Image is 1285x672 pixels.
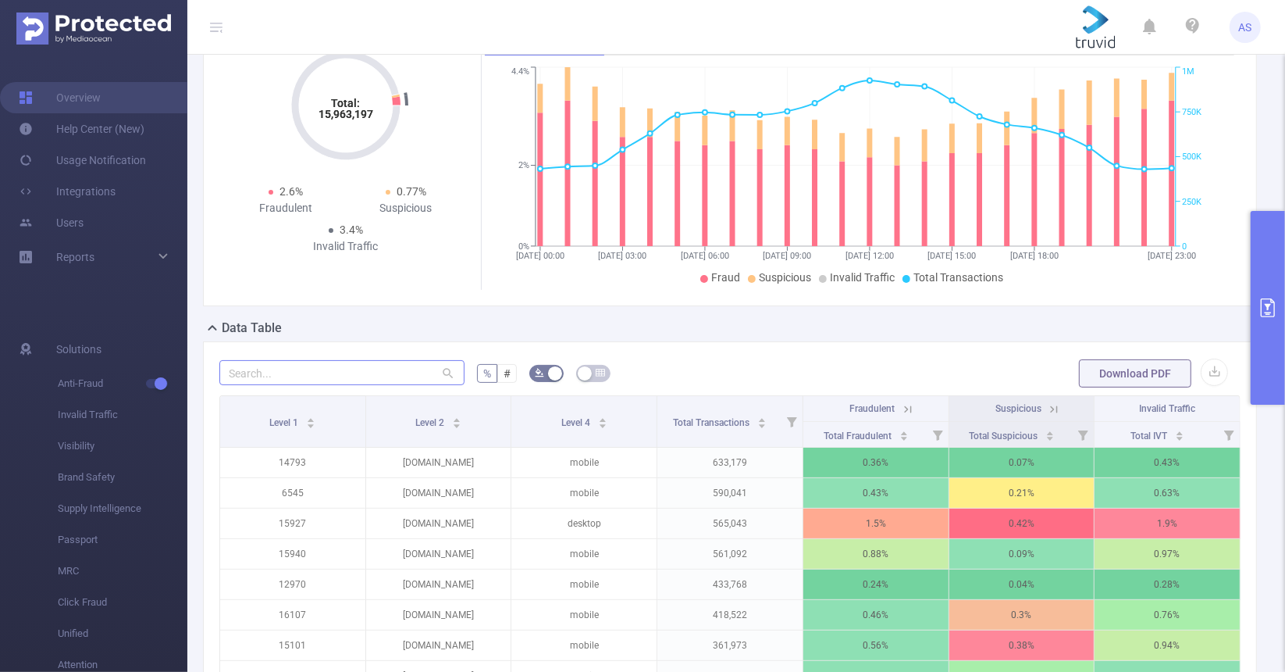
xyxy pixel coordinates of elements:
p: mobile [511,570,657,599]
h2: Data Table [222,319,282,338]
a: Users [19,207,84,238]
span: # [504,367,511,380]
p: [DOMAIN_NAME] [366,600,511,630]
span: Solutions [56,334,101,365]
div: Sort [1045,429,1055,438]
tspan: 1M [1182,67,1194,77]
p: 0.28% [1095,570,1240,599]
p: 418,522 [657,600,803,630]
p: 0.43% [1095,448,1240,477]
p: 16107 [220,600,365,630]
p: 0.88% [803,539,949,569]
div: Fraudulent [226,200,346,216]
p: 15927 [220,509,365,538]
p: 0.09% [949,539,1095,569]
p: 0.46% [803,600,949,630]
p: 12970 [220,570,365,599]
p: [DOMAIN_NAME] [366,478,511,508]
i: Filter menu [781,396,803,447]
div: Sort [899,429,909,438]
p: 561,092 [657,539,803,569]
p: 0.97% [1095,539,1240,569]
span: % [483,367,491,380]
img: Protected Media [16,13,171,45]
div: Sort [757,416,767,425]
span: Click Fraud [58,587,187,618]
p: [DOMAIN_NAME] [366,570,511,599]
span: Visibility [58,431,187,462]
tspan: 500K [1182,152,1201,163]
tspan: [DATE] 03:00 [599,251,647,261]
span: Total IVT [1130,431,1169,441]
a: Usage Notification [19,145,146,176]
tspan: [DATE] 23:00 [1148,251,1196,261]
span: Invalid Traffic [58,399,187,431]
span: Anti-Fraud [58,368,187,399]
tspan: [DATE] 06:00 [681,251,729,261]
p: 0.43% [803,478,949,508]
div: Invalid Traffic [286,238,406,255]
i: icon: caret-down [899,434,908,439]
i: icon: caret-up [1176,429,1184,434]
p: 361,973 [657,631,803,660]
span: 2.6% [279,185,303,198]
p: 433,768 [657,570,803,599]
span: Fraud [711,271,740,284]
i: icon: caret-up [899,429,908,434]
span: Suspicious [995,403,1041,414]
tspan: 15,963,197 [319,108,373,120]
tspan: 4.4% [511,67,529,77]
p: 0.56% [803,631,949,660]
p: 0.76% [1095,600,1240,630]
span: Fraudulent [850,403,895,414]
p: [DOMAIN_NAME] [366,509,511,538]
p: 15101 [220,631,365,660]
a: Integrations [19,176,116,207]
p: 6545 [220,478,365,508]
p: mobile [511,600,657,630]
span: Suspicious [759,271,811,284]
span: Invalid Traffic [1139,403,1195,414]
i: icon: bg-colors [535,368,544,377]
i: icon: caret-down [758,422,767,427]
div: Sort [452,416,461,425]
p: 1.9% [1095,509,1240,538]
span: Total Suspicious [969,431,1040,441]
tspan: [DATE] 12:00 [845,251,894,261]
tspan: 250K [1182,197,1201,207]
div: Sort [306,416,315,425]
p: 0.07% [949,448,1095,477]
tspan: 2% [518,161,529,171]
p: mobile [511,631,657,660]
p: 0.3% [949,600,1095,630]
tspan: 0 [1182,241,1187,252]
span: Passport [58,524,187,556]
p: 14793 [220,448,365,477]
div: Sort [598,416,607,425]
p: 0.42% [949,509,1095,538]
p: 0.94% [1095,631,1240,660]
a: Help Center (New) [19,113,144,145]
span: Total Transactions [913,271,1003,284]
p: 565,043 [657,509,803,538]
p: mobile [511,448,657,477]
p: [DOMAIN_NAME] [366,448,511,477]
span: Total Transactions [674,417,753,428]
p: [DOMAIN_NAME] [366,631,511,660]
tspan: [DATE] 18:00 [1010,251,1059,261]
i: icon: caret-up [598,416,607,420]
i: icon: caret-down [452,422,461,427]
span: Supply Intelligence [58,493,187,524]
p: [DOMAIN_NAME] [366,539,511,569]
i: Filter menu [1218,422,1240,447]
i: icon: caret-down [307,422,315,427]
p: 0.21% [949,478,1095,508]
button: Download PDF [1079,359,1191,388]
span: Brand Safety [58,462,187,493]
p: mobile [511,539,657,569]
i: Filter menu [927,422,949,447]
span: Total Fraudulent [824,431,894,441]
p: 590,041 [657,478,803,508]
span: Invalid Traffic [830,271,895,284]
input: Search... [219,360,465,385]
